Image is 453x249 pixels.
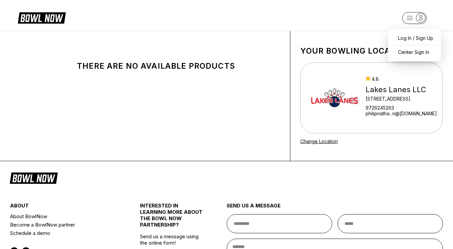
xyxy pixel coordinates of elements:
div: 4.8 [366,76,437,82]
a: Center Sign In [391,46,438,58]
a: Schedule a demo [10,229,118,237]
div: about [10,202,118,212]
div: There are no available products [53,61,260,71]
a: Change Location [300,138,338,144]
div: INTERESTED IN LEARNING MORE ABOUT THE BOWL NOW PARTNERSHIP? [140,202,205,233]
div: Lakes Lanes LLC [366,85,437,94]
a: Log In / Sign Up [391,32,438,44]
div: 9726245263 [366,105,437,111]
div: [STREET_ADDRESS] [366,96,437,102]
img: Lakes Lanes LLC [309,73,360,123]
a: About BowlNow [10,212,118,221]
a: philipnatha...n@[DOMAIN_NAME] [366,111,437,116]
h1: Your bowling location [300,46,443,56]
div: send us a message [227,202,443,214]
a: Become a BowlNow partner [10,221,118,229]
